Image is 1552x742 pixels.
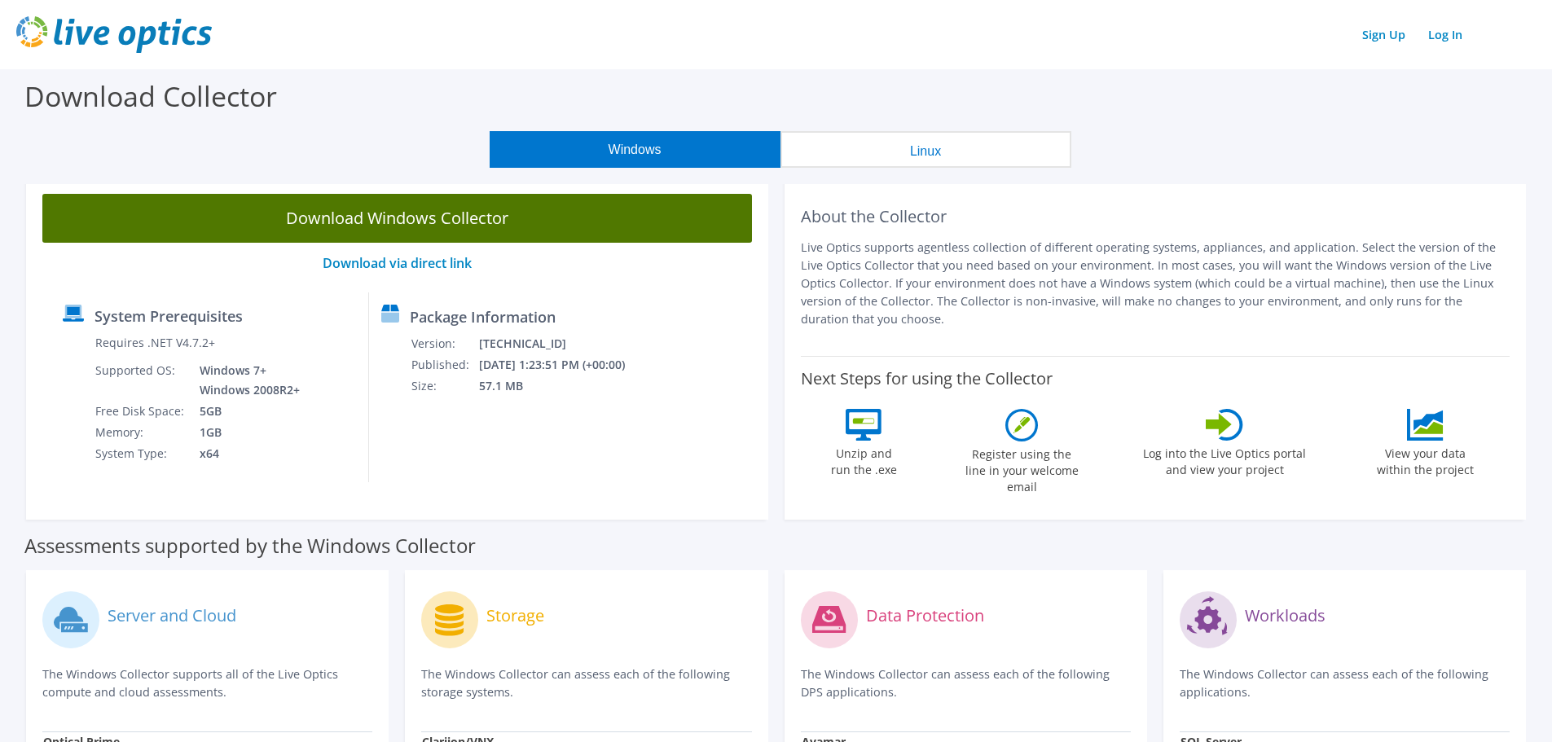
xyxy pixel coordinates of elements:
[411,354,478,375] td: Published:
[801,239,1510,328] p: Live Optics supports agentless collection of different operating systems, appliances, and applica...
[826,441,901,478] label: Unzip and run the .exe
[1142,441,1307,478] label: Log into the Live Optics portal and view your project
[95,360,187,401] td: Supported OS:
[42,194,752,243] a: Download Windows Collector
[866,608,984,624] label: Data Protection
[187,401,303,422] td: 5GB
[1420,23,1471,46] a: Log In
[95,308,243,324] label: System Prerequisites
[95,401,187,422] td: Free Disk Space:
[95,335,215,351] label: Requires .NET V4.7.2+
[478,375,647,397] td: 57.1 MB
[24,77,277,115] label: Download Collector
[801,207,1510,226] h2: About the Collector
[16,16,212,53] img: live_optics_svg.svg
[187,422,303,443] td: 1GB
[323,254,472,272] a: Download via direct link
[95,443,187,464] td: System Type:
[780,131,1071,168] button: Linux
[478,333,647,354] td: [TECHNICAL_ID]
[801,665,1131,701] p: The Windows Collector can assess each of the following DPS applications.
[411,375,478,397] td: Size:
[801,369,1053,389] label: Next Steps for using the Collector
[478,354,647,375] td: [DATE] 1:23:51 PM (+00:00)
[486,608,544,624] label: Storage
[42,665,372,701] p: The Windows Collector supports all of the Live Optics compute and cloud assessments.
[490,131,780,168] button: Windows
[24,538,476,554] label: Assessments supported by the Windows Collector
[187,443,303,464] td: x64
[1366,441,1484,478] label: View your data within the project
[108,608,236,624] label: Server and Cloud
[1245,608,1326,624] label: Workloads
[1354,23,1414,46] a: Sign Up
[410,309,556,325] label: Package Information
[95,422,187,443] td: Memory:
[187,360,303,401] td: Windows 7+ Windows 2008R2+
[1180,665,1510,701] p: The Windows Collector can assess each of the following applications.
[411,333,478,354] td: Version:
[961,441,1083,495] label: Register using the line in your welcome email
[421,665,751,701] p: The Windows Collector can assess each of the following storage systems.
